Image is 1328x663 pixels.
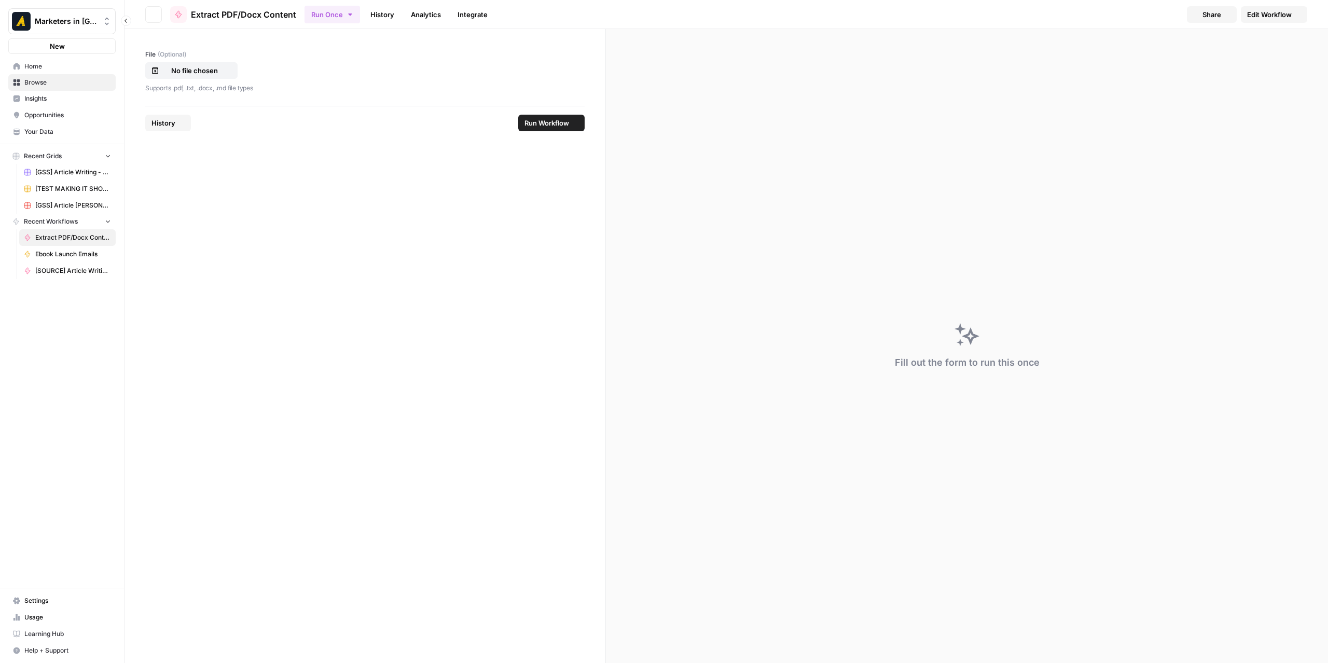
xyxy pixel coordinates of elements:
[364,6,400,23] a: History
[451,6,494,23] a: Integrate
[24,127,111,136] span: Your Data
[8,642,116,659] button: Help + Support
[161,65,228,76] p: No file chosen
[524,118,569,128] span: Run Workflow
[170,6,296,23] a: Extract PDF/Docx Content
[12,12,31,31] img: Marketers in Demand Logo
[8,58,116,75] a: Home
[158,50,186,59] span: (Optional)
[24,613,111,622] span: Usage
[518,115,585,131] button: Run Workflow
[24,111,111,120] span: Opportunities
[24,217,78,226] span: Recent Workflows
[1247,9,1292,20] span: Edit Workflow
[151,118,175,128] span: History
[405,6,447,23] a: Analytics
[8,38,116,54] button: New
[8,107,116,123] a: Opportunities
[8,148,116,164] button: Recent Grids
[35,16,98,26] span: Marketers in [GEOGRAPHIC_DATA]
[1241,6,1307,23] a: Edit Workflow
[19,246,116,263] a: Ebook Launch Emails
[8,592,116,609] a: Settings
[24,596,111,605] span: Settings
[191,8,296,21] span: Extract PDF/Docx Content
[35,168,111,177] span: [GSS] Article Writing - Keyword-Driven Articles Grid
[24,646,111,655] span: Help + Support
[895,355,1040,370] div: Fill out the form to run this once
[35,201,111,210] span: [GSS] Article [PERSON_NAME] & SEO Refresh Grid
[50,41,65,51] span: New
[145,115,191,131] button: History
[145,62,238,79] button: No file chosen
[35,184,111,194] span: [TEST MAKING IT SHORTER] Article Writing - Keyword-Driven Articles
[24,78,111,87] span: Browse
[24,151,62,161] span: Recent Grids
[1202,9,1221,20] span: Share
[24,62,111,71] span: Home
[145,50,585,59] label: File
[8,8,116,34] button: Workspace: Marketers in Demand
[19,229,116,246] a: Extract PDF/Docx Content
[35,233,111,242] span: Extract PDF/Docx Content
[8,74,116,91] a: Browse
[8,609,116,626] a: Usage
[19,263,116,279] a: [SOURCE] Article Writing - Transcript-Driven Articles
[19,181,116,197] a: [TEST MAKING IT SHORTER] Article Writing - Keyword-Driven Articles
[19,164,116,181] a: [GSS] Article Writing - Keyword-Driven Articles Grid
[305,6,360,23] button: Run Once
[24,629,111,639] span: Learning Hub
[145,83,585,93] p: Supports .pdf, .txt, .docx, .md file types
[8,626,116,642] a: Learning Hub
[35,250,111,259] span: Ebook Launch Emails
[35,266,111,275] span: [SOURCE] Article Writing - Transcript-Driven Articles
[8,214,116,229] button: Recent Workflows
[1187,6,1237,23] button: Share
[19,197,116,214] a: [GSS] Article [PERSON_NAME] & SEO Refresh Grid
[8,123,116,140] a: Your Data
[24,94,111,103] span: Insights
[8,90,116,107] a: Insights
